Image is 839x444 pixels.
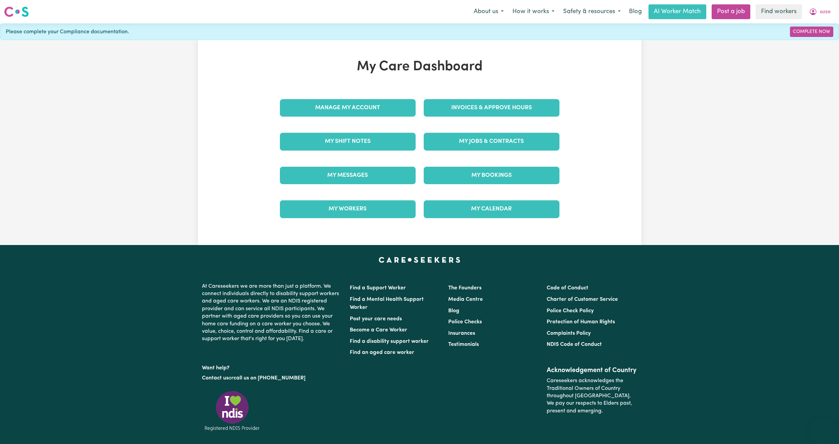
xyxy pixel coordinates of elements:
span: Please complete your Compliance documentation. [6,28,129,36]
a: Find an aged care worker [350,350,414,355]
img: Careseekers logo [4,6,29,18]
a: Become a Care Worker [350,327,407,333]
a: My Bookings [424,167,559,184]
a: Invoices & Approve Hours [424,99,559,117]
p: Careseekers acknowledges the Traditional Owners of Country throughout [GEOGRAPHIC_DATA]. We pay o... [547,374,637,417]
a: Protection of Human Rights [547,319,615,325]
a: Insurances [448,331,475,336]
p: Want help? [202,362,342,372]
a: Testimonials [448,342,479,347]
h2: Acknowledgement of Country [547,366,637,374]
span: azza [820,8,831,16]
a: Careseekers logo [4,4,29,19]
a: Police Checks [448,319,482,325]
a: Find a Mental Health Support Worker [350,297,424,310]
a: Blog [448,308,459,314]
a: Complete Now [790,27,833,37]
button: About us [469,5,508,19]
a: Post a job [712,4,750,19]
a: Find a Support Worker [350,285,406,291]
a: My Jobs & Contracts [424,133,559,150]
a: Blog [625,4,646,19]
a: Police Check Policy [547,308,594,314]
p: At Careseekers we are more than just a platform. We connect individuals directly to disability su... [202,280,342,346]
img: Registered NDIS provider [202,390,262,432]
h1: My Care Dashboard [276,59,563,75]
a: My Shift Notes [280,133,416,150]
a: The Founders [448,285,481,291]
a: Contact us [202,375,228,381]
a: My Workers [280,200,416,218]
a: Complaints Policy [547,331,591,336]
a: call us on [PHONE_NUMBER] [234,375,305,381]
a: AI Worker Match [648,4,706,19]
a: Media Centre [448,297,483,302]
button: Safety & resources [559,5,625,19]
a: Post your care needs [350,316,402,322]
a: My Calendar [424,200,559,218]
a: Code of Conduct [547,285,588,291]
a: Find a disability support worker [350,339,429,344]
iframe: Button to launch messaging window, conversation in progress [812,417,834,439]
a: Charter of Customer Service [547,297,618,302]
a: NDIS Code of Conduct [547,342,602,347]
a: Find workers [756,4,802,19]
button: My Account [805,5,835,19]
a: Manage My Account [280,99,416,117]
a: Careseekers home page [379,257,460,263]
button: How it works [508,5,559,19]
p: or [202,372,342,385]
a: My Messages [280,167,416,184]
